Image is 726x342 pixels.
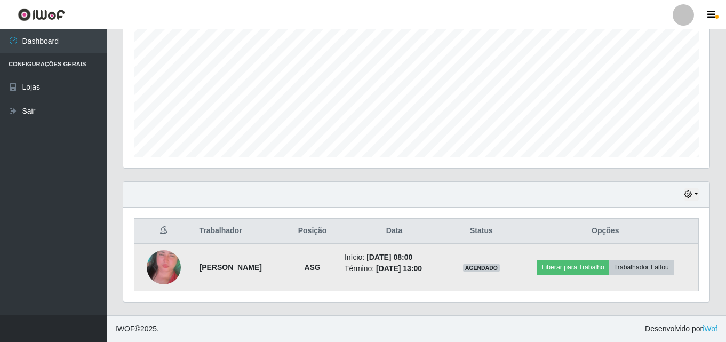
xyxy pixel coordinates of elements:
time: [DATE] 13:00 [376,264,422,273]
li: Término: [345,263,444,274]
span: IWOF [115,324,135,333]
button: Liberar para Trabalho [537,260,609,275]
th: Status [450,219,512,244]
li: Início: [345,252,444,263]
img: CoreUI Logo [18,8,65,21]
button: Trabalhador Faltou [609,260,674,275]
th: Trabalhador [193,219,286,244]
span: Desenvolvido por [645,323,717,335]
span: AGENDADO [463,264,500,272]
th: Posição [286,219,338,244]
th: Opções [513,219,699,244]
strong: [PERSON_NAME] [199,263,261,272]
strong: ASG [304,263,320,272]
time: [DATE] 08:00 [366,253,412,261]
th: Data [338,219,450,244]
a: iWof [703,324,717,333]
span: © 2025 . [115,323,159,335]
img: 1726846770063.jpeg [147,231,181,303]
